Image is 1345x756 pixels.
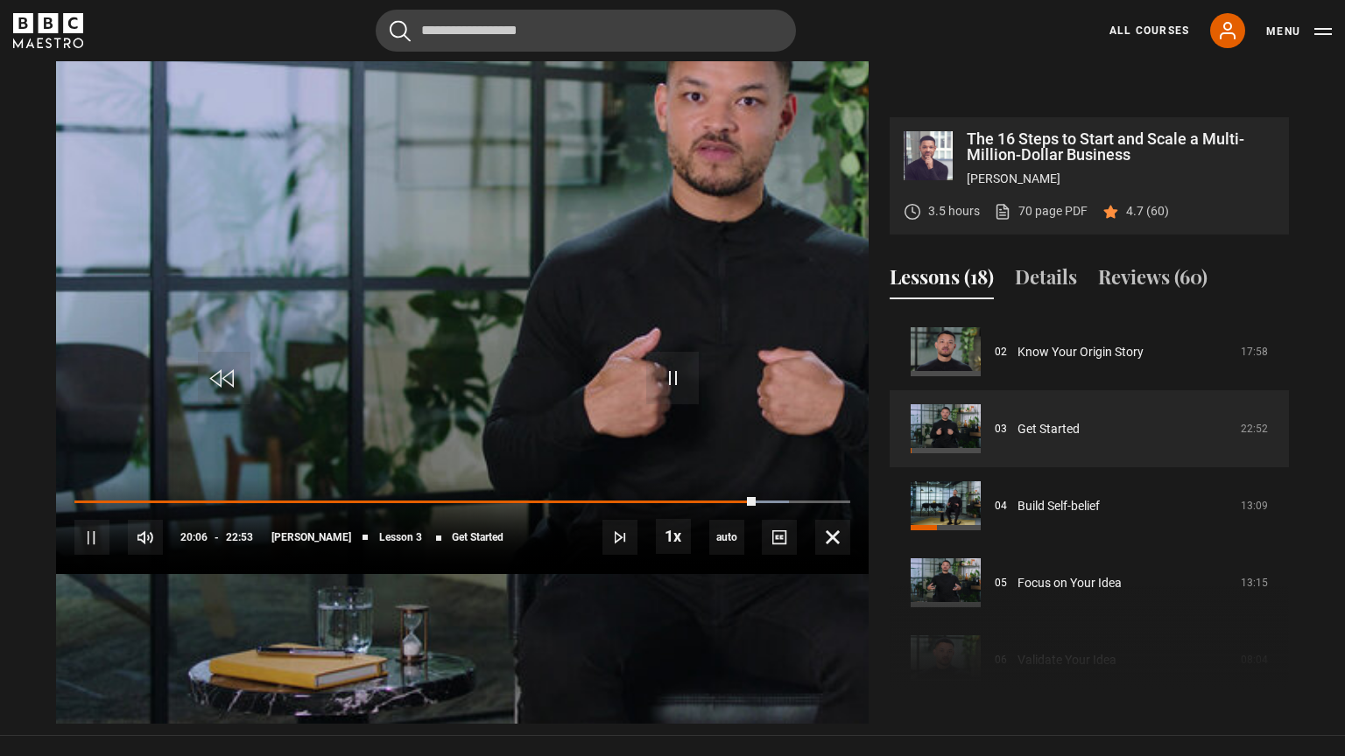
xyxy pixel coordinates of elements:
button: Captions [762,520,797,555]
input: Search [376,10,796,52]
span: auto [709,520,744,555]
button: Lessons (18) [890,262,994,299]
button: Mute [128,520,163,555]
span: 22:53 [226,521,253,553]
svg: BBC Maestro [13,13,83,48]
button: Submit the search query [390,20,411,42]
div: Progress Bar [74,500,850,504]
a: All Courses [1109,23,1189,38]
a: Get Started [1018,420,1080,438]
button: Next Lesson [602,520,637,555]
a: Build Self-belief [1018,497,1100,515]
span: Lesson 3 [379,532,422,542]
button: Pause [74,520,109,555]
video-js: Video Player [56,117,869,574]
div: Current quality: 720p [709,520,744,555]
button: Toggle navigation [1266,23,1332,40]
button: Details [1015,262,1077,299]
a: 70 page PDF [994,202,1088,220]
span: Get Started [452,532,503,542]
p: 4.7 (60) [1126,202,1169,220]
p: 3.5 hours [928,202,980,220]
p: [PERSON_NAME] [967,170,1275,188]
button: Fullscreen [815,520,850,555]
a: Focus on Your Idea [1018,574,1122,592]
a: Know Your Origin Story [1018,343,1144,361]
button: Reviews (60) [1098,262,1208,299]
button: Playback Rate [656,519,691,554]
span: 20:06 [180,521,208,553]
span: - [215,531,219,543]
span: [PERSON_NAME] [271,532,351,542]
p: The 16 Steps to Start and Scale a Multi-Million-Dollar Business [967,131,1275,163]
